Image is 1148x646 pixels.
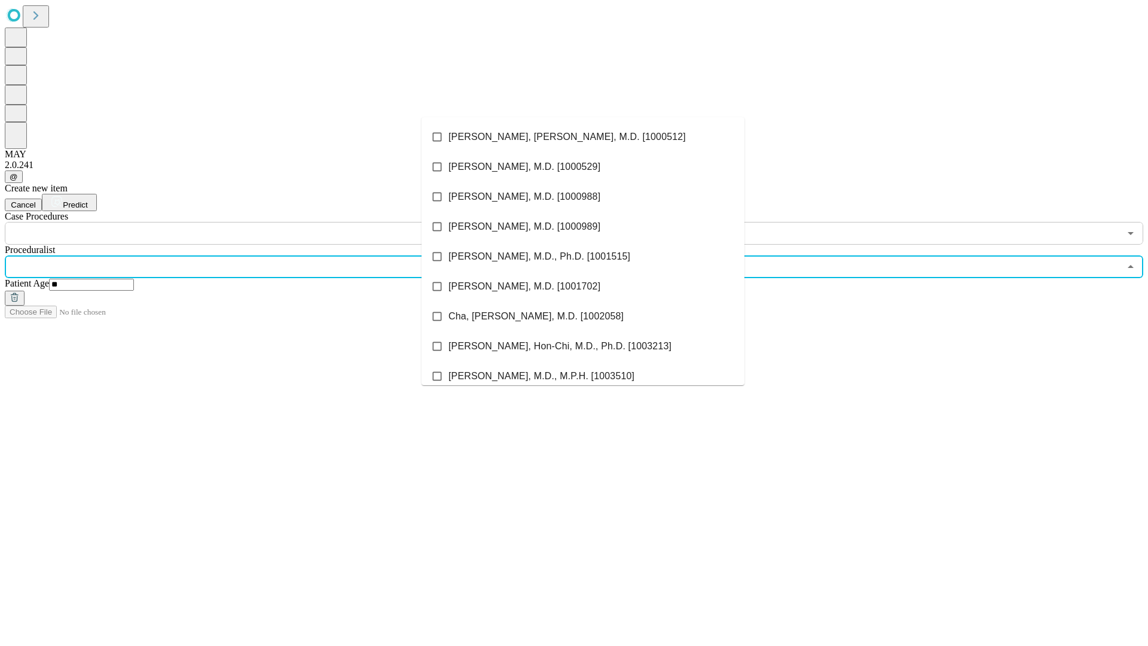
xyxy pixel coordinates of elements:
[42,194,97,211] button: Predict
[5,278,49,288] span: Patient Age
[5,149,1143,160] div: MAY
[448,160,600,174] span: [PERSON_NAME], M.D. [1000529]
[5,170,23,183] button: @
[448,369,634,383] span: [PERSON_NAME], M.D., M.P.H. [1003510]
[448,190,600,204] span: [PERSON_NAME], M.D. [1000988]
[1122,258,1139,275] button: Close
[5,211,68,221] span: Scheduled Procedure
[10,172,18,181] span: @
[11,200,36,209] span: Cancel
[448,220,600,234] span: [PERSON_NAME], M.D. [1000989]
[448,279,600,294] span: [PERSON_NAME], M.D. [1001702]
[1122,225,1139,242] button: Open
[448,249,630,264] span: [PERSON_NAME], M.D., Ph.D. [1001515]
[448,339,671,354] span: [PERSON_NAME], Hon-Chi, M.D., Ph.D. [1003213]
[5,199,42,211] button: Cancel
[63,200,87,209] span: Predict
[5,245,55,255] span: Proceduralist
[5,160,1143,170] div: 2.0.241
[448,130,686,144] span: [PERSON_NAME], [PERSON_NAME], M.D. [1000512]
[448,309,624,324] span: Cha, [PERSON_NAME], M.D. [1002058]
[5,183,68,193] span: Create new item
